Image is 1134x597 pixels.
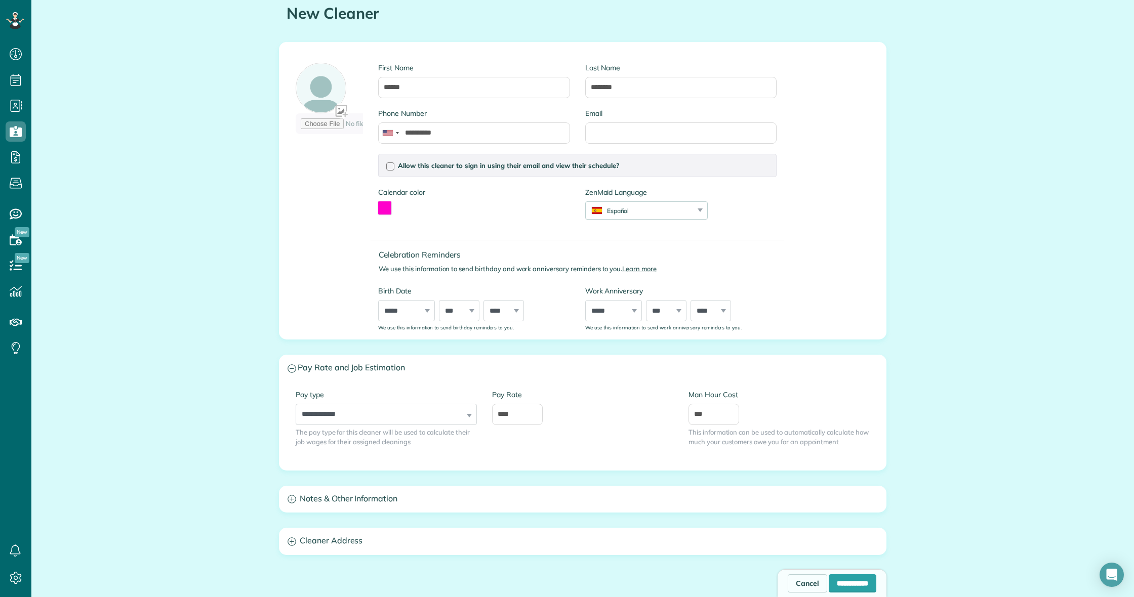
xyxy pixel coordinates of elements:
sub: We use this information to send birthday reminders to you. [378,324,514,330]
label: Work Anniversary [585,286,777,296]
label: Last Name [585,63,777,73]
span: New [15,227,29,237]
a: Cancel [788,574,827,592]
label: Pay Rate [492,390,673,400]
span: New [15,253,29,263]
a: Cleaner Address [279,528,886,554]
span: This information can be used to automatically calculate how much your customers owe you for an ap... [688,428,870,447]
div: Español [586,206,695,215]
h4: Celebration Reminders [379,250,784,259]
p: We use this information to send birthday and work anniversary reminders to you. [379,264,784,274]
span: The pay type for this cleaner will be used to calculate their job wages for their assigned cleanings [296,428,477,447]
label: Birth Date [378,286,570,296]
label: ZenMaid Language [585,187,708,197]
label: Pay type [296,390,477,400]
div: Open Intercom Messenger [1100,563,1124,587]
a: Learn more [622,265,657,273]
h1: New Cleaner [287,5,879,22]
a: Pay Rate and Job Estimation [279,355,886,381]
div: United States: +1 [379,123,402,143]
label: Calendar color [378,187,425,197]
label: Phone Number [378,108,570,118]
label: Man Hour Cost [688,390,870,400]
button: toggle color picker dialog [378,201,391,215]
label: Email [585,108,777,118]
sub: We use this information to send work anniversary reminders to you. [585,324,742,330]
label: First Name [378,63,570,73]
span: Allow this cleaner to sign in using their email and view their schedule? [398,161,619,169]
a: Notes & Other Information [279,486,886,512]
